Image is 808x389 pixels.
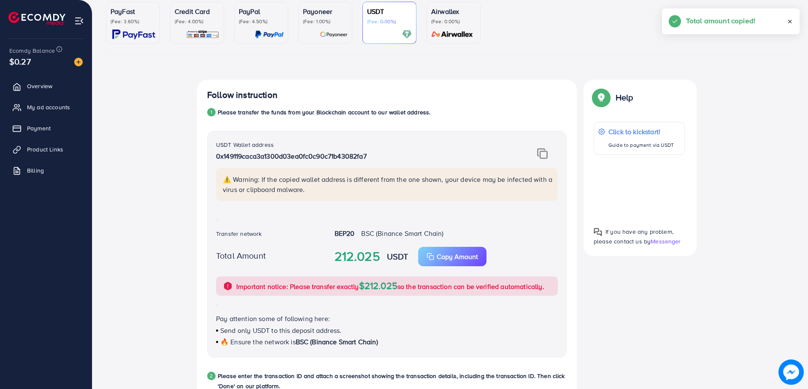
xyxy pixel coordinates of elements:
img: image [778,359,804,385]
p: (Fee: 0.00%) [367,18,412,25]
span: $212.025 [359,279,397,292]
p: Guide to payment via USDT [608,140,674,150]
p: (Fee: 3.60%) [111,18,155,25]
p: Copy Amount [437,251,478,262]
span: Ecomdy Balance [9,46,55,55]
a: Billing [6,162,86,179]
p: Click to kickstart! [608,127,674,137]
label: Total Amount [216,249,266,262]
img: card [186,30,219,39]
strong: 212.025 [335,247,380,266]
a: Payment [6,120,86,137]
span: Overview [27,82,52,90]
label: Transfer network [216,230,262,238]
p: USDT [367,6,412,16]
span: Messenger [651,237,681,246]
img: alert [223,281,233,291]
p: PayPal [239,6,284,16]
span: Billing [27,166,44,175]
p: Pay attention some of following here: [216,313,558,324]
span: BSC (Binance Smart Chain) [296,337,378,346]
p: (Fee: 0.00%) [431,18,476,25]
strong: BEP20 [335,229,355,238]
p: (Fee: 4.50%) [239,18,284,25]
span: 🔥 Ensure the network is [220,337,296,346]
p: PayFast [111,6,155,16]
span: If you have any problem, please contact us by [594,227,673,246]
p: ⚠️ Warning: If the copied wallet address is different from the one shown, your device may be infe... [223,174,553,194]
img: menu [74,16,84,26]
p: Help [616,92,633,103]
h4: Follow instruction [207,90,278,100]
span: My ad accounts [27,103,70,111]
p: Please transfer the funds from your Blockchain account to our wallet address. [218,107,430,117]
p: (Fee: 1.00%) [303,18,348,25]
div: 2 [207,372,216,380]
img: card [402,30,412,39]
img: logo [8,12,65,25]
span: Payment [27,124,51,132]
h5: Total amount copied! [686,15,755,26]
img: Popup guide [594,228,602,236]
p: Important notice: Please transfer exactly so the transaction can be verified automatically. [236,281,544,292]
img: img [537,148,548,159]
img: image [74,58,83,66]
img: Popup guide [594,90,609,105]
span: BSC (Binance Smart Chain) [361,229,443,238]
strong: USDT [387,250,408,262]
img: card [429,30,476,39]
p: Send only USDT to this deposit address. [216,325,558,335]
p: Credit Card [175,6,219,16]
img: card [320,30,348,39]
div: 1 [207,108,216,116]
a: Overview [6,78,86,95]
p: 0x149119caca3a1300d03ea0fc0c90c71b43082fa7 [216,151,499,161]
img: card [112,30,155,39]
span: Product Links [27,145,63,154]
label: USDT Wallet address [216,140,274,149]
p: Airwallex [431,6,476,16]
button: Copy Amount [418,247,486,266]
a: Product Links [6,141,86,158]
p: Payoneer [303,6,348,16]
span: $0.27 [9,55,31,68]
a: My ad accounts [6,99,86,116]
p: (Fee: 4.00%) [175,18,219,25]
img: card [255,30,284,39]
